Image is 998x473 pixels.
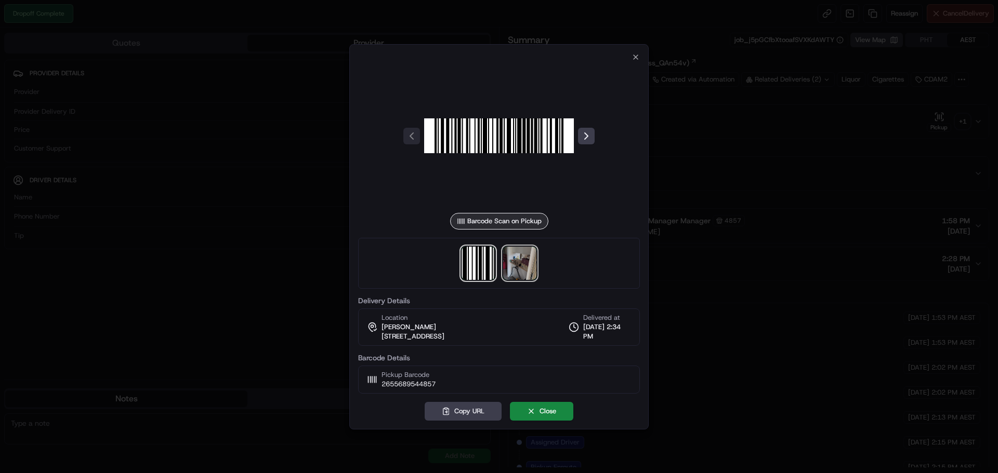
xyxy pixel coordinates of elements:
[382,370,436,380] span: Pickup Barcode
[462,247,495,280] img: barcode_scan_on_pickup image
[503,247,536,280] img: photo_proof_of_delivery image
[358,354,640,361] label: Barcode Details
[450,213,548,229] div: Barcode Scan on Pickup
[382,380,436,389] span: 2655689544857
[382,332,444,341] span: [STREET_ADDRESS]
[424,61,574,211] img: barcode_scan_on_pickup image
[382,322,436,332] span: [PERSON_NAME]
[382,313,408,322] span: Location
[358,297,640,304] label: Delivery Details
[510,402,573,421] button: Close
[583,322,631,341] span: [DATE] 2:34 PM
[425,402,502,421] button: Copy URL
[583,313,631,322] span: Delivered at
